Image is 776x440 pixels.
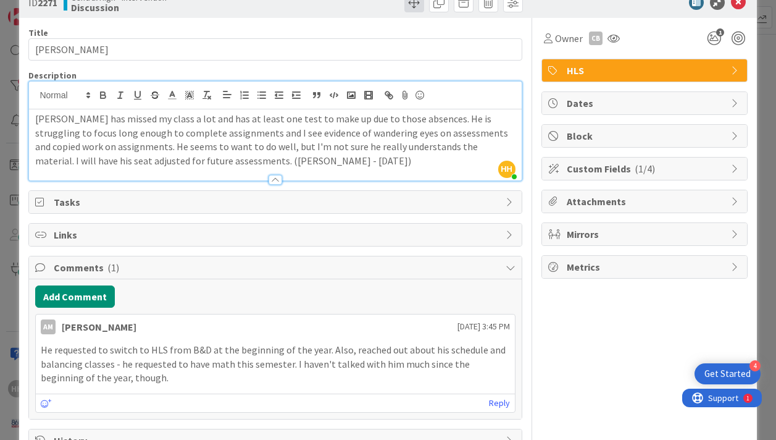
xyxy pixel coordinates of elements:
[489,396,510,411] a: Reply
[695,363,761,384] div: Open Get Started checklist, remaining modules: 4
[54,227,499,242] span: Links
[71,2,167,12] b: Discussion
[704,368,751,380] div: Get Started
[567,161,725,176] span: Custom Fields
[498,161,515,178] span: HH
[567,129,725,143] span: Block
[28,27,48,38] label: Title
[567,96,725,111] span: Dates
[567,227,725,242] span: Mirrors
[64,5,67,15] div: 1
[54,260,499,275] span: Comments
[28,38,522,61] input: type card name here...
[567,260,725,274] span: Metrics
[589,32,603,45] div: CB
[457,320,510,333] span: [DATE] 3:45 PM
[749,360,761,371] div: 4
[35,112,515,168] p: [PERSON_NAME] has missed my class a lot and has at least one test to make up due to those absence...
[28,70,77,81] span: Description
[26,2,56,17] span: Support
[635,163,655,175] span: ( 1/4 )
[107,261,119,274] span: ( 1 )
[35,286,115,308] button: Add Comment
[41,319,56,334] div: AM
[555,31,583,46] span: Owner
[41,343,509,385] p: He requested to switch to HLS from B&D at the beginning of the year. Also, reached out about his ...
[567,194,725,209] span: Attachments
[54,195,499,209] span: Tasks
[567,63,725,78] span: HLS
[62,319,136,334] div: [PERSON_NAME]
[716,28,724,36] span: 1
